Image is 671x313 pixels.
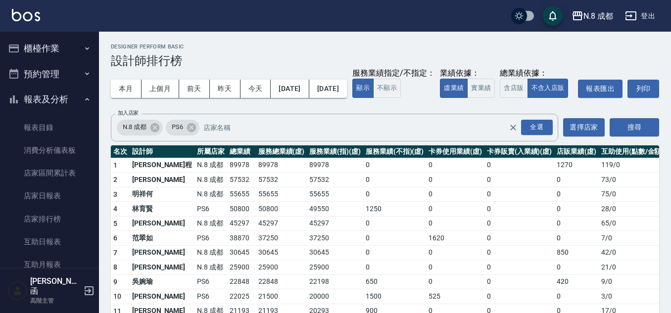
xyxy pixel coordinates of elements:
[130,187,194,202] td: 明祥何
[194,289,227,304] td: PS6
[8,281,28,301] img: Person
[30,276,81,296] h5: [PERSON_NAME]函
[194,187,227,202] td: N.8 成都
[111,80,142,98] button: 本月
[373,79,401,98] button: 不顯示
[426,260,484,275] td: 0
[256,216,307,231] td: 45297
[256,245,307,260] td: 30645
[194,145,227,158] th: 所屬店家
[12,9,40,21] img: Logo
[307,231,363,246] td: 37250
[227,158,256,173] td: 89978
[426,173,484,187] td: 0
[484,231,554,246] td: 0
[363,231,426,246] td: 0
[227,260,256,275] td: 25900
[4,116,95,139] a: 報表目錄
[307,289,363,304] td: 20000
[426,216,484,231] td: 0
[426,145,484,158] th: 卡券使用業績(虛)
[307,187,363,202] td: 55655
[521,120,553,135] div: 全選
[426,231,484,246] td: 1620
[201,119,526,136] input: 店家名稱
[256,187,307,202] td: 55655
[484,173,554,187] td: 0
[113,292,122,300] span: 10
[621,7,659,25] button: 登出
[484,158,554,173] td: 0
[467,79,495,98] button: 實業績
[227,216,256,231] td: 45297
[4,230,95,253] a: 互助日報表
[113,161,117,169] span: 1
[554,245,599,260] td: 850
[227,231,256,246] td: 38870
[484,274,554,289] td: 0
[4,87,95,112] button: 報表及分析
[506,121,520,134] button: Clear
[610,118,659,136] button: 搜尋
[111,54,659,68] h3: 設計師排行榜
[363,289,426,304] td: 1500
[599,202,666,217] td: 28 / 0
[118,109,139,117] label: 加入店家
[130,260,194,275] td: [PERSON_NAME]
[227,289,256,304] td: 22025
[4,253,95,276] a: 互助月報表
[256,289,307,304] td: 21500
[4,184,95,207] a: 店家日報表
[307,274,363,289] td: 22198
[240,80,271,98] button: 今天
[113,176,117,183] span: 2
[4,139,95,162] a: 消費分析儀表板
[166,122,189,132] span: PS6
[194,216,227,231] td: N.8 成都
[484,260,554,275] td: 0
[113,205,117,213] span: 4
[4,36,95,61] button: 櫃檯作業
[500,79,527,98] button: 含店販
[363,173,426,187] td: 0
[130,289,194,304] td: [PERSON_NAME]
[554,289,599,304] td: 0
[210,80,240,98] button: 昨天
[113,190,117,198] span: 3
[440,68,495,79] div: 業績依據：
[599,145,666,158] th: 互助使用(點數/金額)
[256,145,307,158] th: 服務總業績(虛)
[307,158,363,173] td: 89978
[113,249,117,257] span: 7
[307,260,363,275] td: 25900
[543,6,563,26] button: save
[484,145,554,158] th: 卡券販賣(入業績)(虛)
[227,145,256,158] th: 總業績
[113,263,117,271] span: 8
[130,245,194,260] td: [PERSON_NAME]
[4,162,95,184] a: 店家區間累計表
[4,61,95,87] button: 預約管理
[363,274,426,289] td: 650
[194,173,227,187] td: N.8 成都
[599,187,666,202] td: 75 / 0
[484,245,554,260] td: 0
[426,274,484,289] td: 0
[227,245,256,260] td: 30645
[563,118,605,136] button: 選擇店家
[166,120,199,135] div: PS6
[519,118,555,137] button: Open
[599,289,666,304] td: 3 / 0
[142,80,179,98] button: 上個月
[179,80,210,98] button: 前天
[117,122,152,132] span: N.8 成都
[113,220,117,227] span: 5
[599,231,666,246] td: 7 / 0
[227,274,256,289] td: 22848
[307,145,363,158] th: 服務業績(指)(虛)
[426,202,484,217] td: 0
[130,173,194,187] td: [PERSON_NAME]
[554,173,599,187] td: 0
[113,234,117,242] span: 6
[111,44,659,50] h2: Designer Perform Basic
